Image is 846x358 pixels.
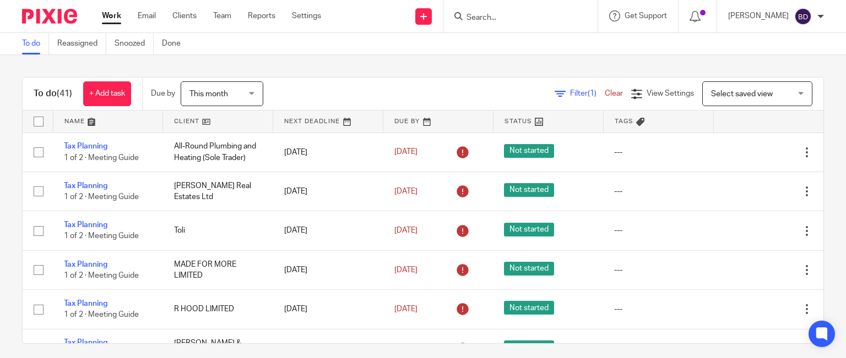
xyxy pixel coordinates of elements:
[794,8,812,25] img: svg%3E
[614,225,702,236] div: ---
[615,118,633,124] span: Tags
[273,172,383,211] td: [DATE]
[64,142,107,150] a: Tax Planning
[394,266,417,274] span: [DATE]
[647,90,694,97] span: View Settings
[138,10,156,21] a: Email
[163,290,273,329] td: R HOOD LIMITED
[163,211,273,250] td: Toli
[57,33,106,54] a: Reassigned
[711,90,773,98] span: Select saved view
[504,262,554,276] span: Not started
[64,272,139,279] span: 1 of 2 · Meeting Guide
[151,88,175,99] p: Due by
[248,10,275,21] a: Reports
[163,133,273,172] td: All-Round Plumbing and Heating (Sole Trader)
[394,305,417,313] span: [DATE]
[614,304,702,315] div: ---
[614,265,702,276] div: ---
[394,188,417,195] span: [DATE]
[292,10,321,21] a: Settings
[625,12,667,20] span: Get Support
[102,10,121,21] a: Work
[64,311,139,319] span: 1 of 2 · Meeting Guide
[394,148,417,156] span: [DATE]
[64,300,107,307] a: Tax Planning
[504,301,554,315] span: Not started
[83,81,131,106] a: + Add task
[504,223,554,236] span: Not started
[64,182,107,190] a: Tax Planning
[605,90,623,97] a: Clear
[273,133,383,172] td: [DATE]
[57,89,72,98] span: (41)
[504,340,554,354] span: Not started
[115,33,154,54] a: Snoozed
[162,33,189,54] a: Done
[34,88,72,100] h1: To do
[22,33,49,54] a: To do
[465,13,565,23] input: Search
[64,193,139,201] span: 1 of 2 · Meeting Guide
[64,339,107,346] a: Tax Planning
[163,250,273,289] td: MADE FOR MORE LIMITED
[614,343,702,354] div: ---
[172,10,197,21] a: Clients
[570,90,605,97] span: Filter
[614,186,702,197] div: ---
[64,233,139,240] span: 1 of 2 · Meeting Guide
[504,144,554,158] span: Not started
[163,172,273,211] td: [PERSON_NAME] Real Estates Ltd
[64,261,107,268] a: Tax Planning
[614,147,702,158] div: ---
[394,227,417,234] span: [DATE]
[64,221,107,229] a: Tax Planning
[273,250,383,289] td: [DATE]
[588,90,596,97] span: (1)
[273,211,383,250] td: [DATE]
[64,154,139,162] span: 1 of 2 · Meeting Guide
[213,10,231,21] a: Team
[504,183,554,197] span: Not started
[189,90,228,98] span: This month
[273,290,383,329] td: [DATE]
[728,10,789,21] p: [PERSON_NAME]
[22,9,77,24] img: Pixie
